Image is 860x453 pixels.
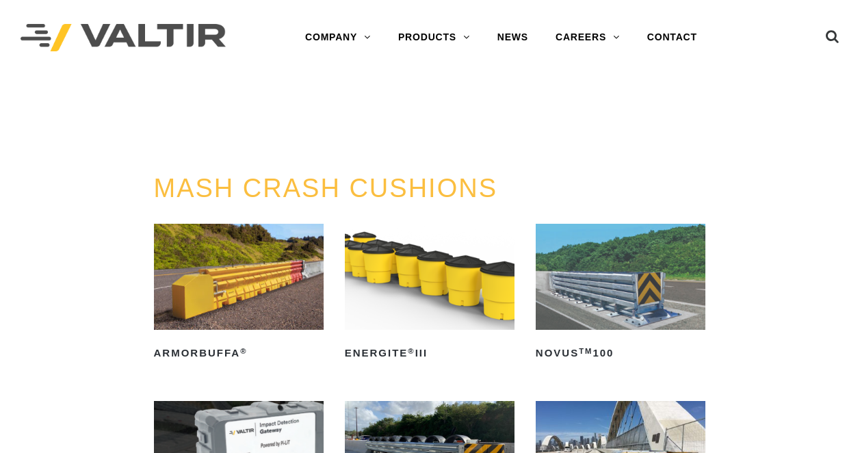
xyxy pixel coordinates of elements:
[542,24,634,51] a: CAREERS
[579,347,592,355] sup: TM
[240,347,247,355] sup: ®
[634,24,711,51] a: CONTACT
[154,174,498,203] a: MASH CRASH CUSHIONS
[484,24,542,51] a: NEWS
[385,24,484,51] a: PRODUCTS
[536,224,705,364] a: NOVUSTM100
[345,224,514,364] a: ENERGITE®III
[345,342,514,364] h2: ENERGITE III
[536,342,705,364] h2: NOVUS 100
[21,24,226,52] img: Valtir
[408,347,415,355] sup: ®
[154,224,324,364] a: ArmorBuffa®
[291,24,385,51] a: COMPANY
[154,342,324,364] h2: ArmorBuffa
